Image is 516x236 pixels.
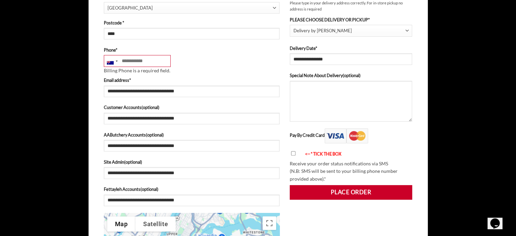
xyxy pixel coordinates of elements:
[107,216,136,232] button: Show street map
[146,132,164,138] span: (optional)
[263,216,276,230] button: Toggle fullscreen view
[290,72,413,79] label: Special Note About Delivery
[104,159,280,165] label: Site Admin
[104,186,280,193] label: Fettayleh Accounts
[124,159,142,165] span: (optional)
[343,73,361,78] span: (optional)
[293,25,405,36] span: Delivery by Abu Ahmad Butchery
[140,186,158,192] span: (optional)
[104,131,280,138] label: AAButchery Accounts
[290,185,413,199] button: Place order
[104,55,120,66] div: Australia: +61
[305,151,341,157] font: <-- * TICK THE BOX
[488,209,509,229] iframe: chat widget
[108,2,273,14] span: New South Wales
[291,151,295,156] input: <-- * TICK THE BOX
[104,77,280,84] label: Email address
[290,25,413,37] span: Delivery by Abu Ahmad Butchery
[290,160,413,183] p: Receive your order status notifications via SMS (N.B: SMS will be sent to your billing phone numb...
[104,67,280,75] p: Billing Phone is a required field.
[290,16,413,23] label: PLEASE CHOOSE DELIVERY OR PICKUP
[104,47,280,53] label: Phone
[299,152,305,157] img: arrow-blink.gif
[104,104,280,111] label: Customer Accounts
[290,132,368,138] label: Pay By Credit Card
[104,2,280,14] span: State
[104,19,280,26] label: Postcode
[135,216,176,232] button: Show satellite imagery
[141,105,159,110] span: (optional)
[290,45,413,52] label: Delivery Date
[325,128,368,143] img: Pay By Credit Card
